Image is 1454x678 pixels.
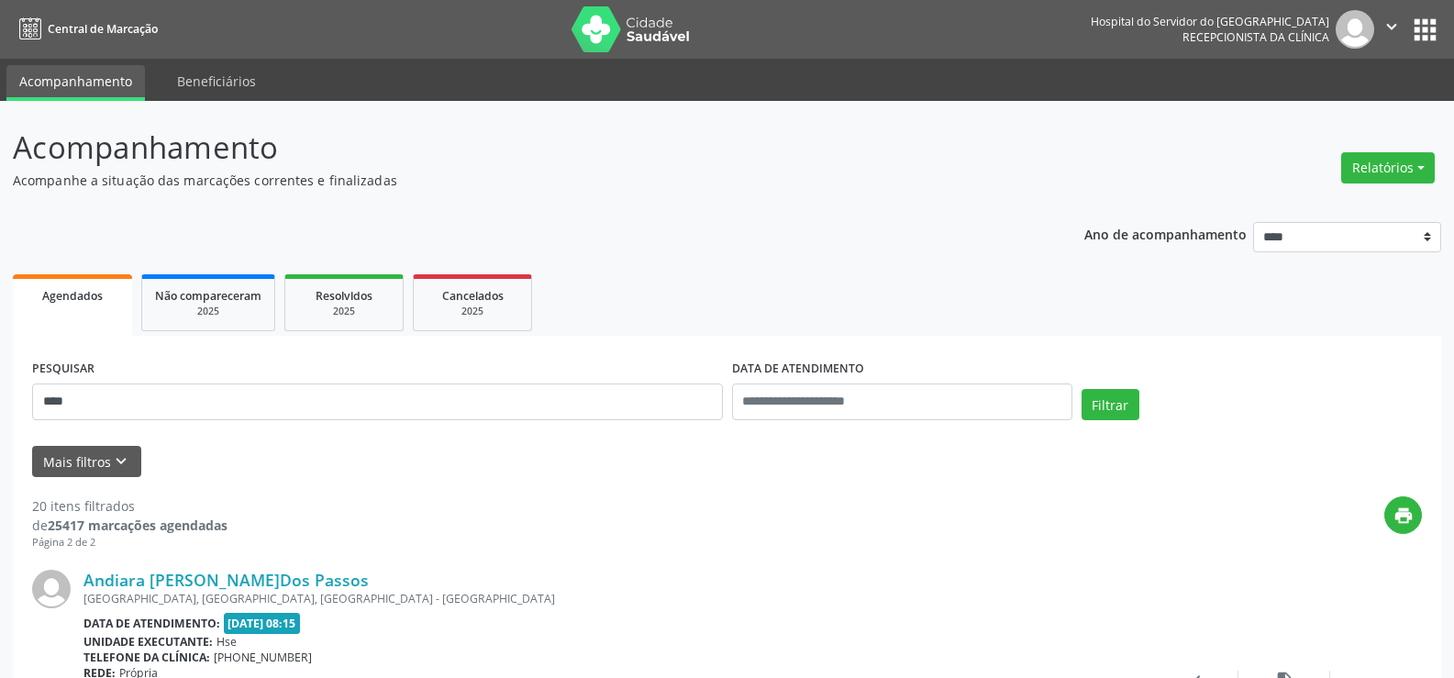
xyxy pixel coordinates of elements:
[155,305,261,318] div: 2025
[83,616,220,631] b: Data de atendimento:
[1084,222,1247,245] p: Ano de acompanhamento
[155,288,261,304] span: Não compareceram
[48,21,158,37] span: Central de Marcação
[111,451,131,472] i: keyboard_arrow_down
[13,14,158,44] a: Central de Marcação
[298,305,390,318] div: 2025
[164,65,269,97] a: Beneficiários
[32,516,228,535] div: de
[1409,14,1441,46] button: apps
[214,650,312,665] span: [PHONE_NUMBER]
[1082,389,1139,420] button: Filtrar
[32,446,141,478] button: Mais filtroskeyboard_arrow_down
[13,171,1013,190] p: Acompanhe a situação das marcações correntes e finalizadas
[6,65,145,101] a: Acompanhamento
[224,613,301,634] span: [DATE] 08:15
[1382,17,1402,37] i: 
[32,570,71,608] img: img
[13,125,1013,171] p: Acompanhamento
[1384,496,1422,534] button: print
[83,634,213,650] b: Unidade executante:
[1336,10,1374,49] img: img
[83,650,210,665] b: Telefone da clínica:
[1374,10,1409,49] button: 
[216,634,237,650] span: Hse
[732,355,864,383] label: DATA DE ATENDIMENTO
[42,288,103,304] span: Agendados
[1182,29,1329,45] span: Recepcionista da clínica
[83,570,369,590] a: Andiara [PERSON_NAME]Dos Passos
[32,355,94,383] label: PESQUISAR
[1341,152,1435,183] button: Relatórios
[83,591,1147,606] div: [GEOGRAPHIC_DATA], [GEOGRAPHIC_DATA], [GEOGRAPHIC_DATA] - [GEOGRAPHIC_DATA]
[1393,506,1414,526] i: print
[427,305,518,318] div: 2025
[316,288,372,304] span: Resolvidos
[32,535,228,550] div: Página 2 de 2
[48,517,228,534] strong: 25417 marcações agendadas
[442,288,504,304] span: Cancelados
[1091,14,1329,29] div: Hospital do Servidor do [GEOGRAPHIC_DATA]
[32,496,228,516] div: 20 itens filtrados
